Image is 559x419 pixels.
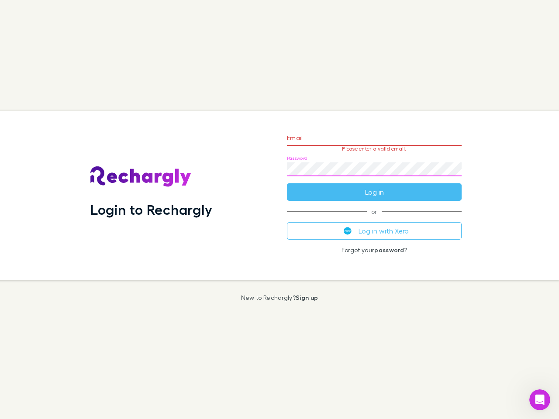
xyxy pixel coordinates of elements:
[287,222,462,240] button: Log in with Xero
[287,247,462,254] p: Forgot your ?
[287,146,462,152] p: Please enter a valid email.
[90,201,212,218] h1: Login to Rechargly
[529,389,550,410] iframe: Intercom live chat
[287,211,462,212] span: or
[344,227,352,235] img: Xero's logo
[287,155,307,161] label: Password
[241,294,318,301] p: New to Rechargly?
[296,294,318,301] a: Sign up
[90,166,192,187] img: Rechargly's Logo
[287,183,462,201] button: Log in
[374,246,404,254] a: password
